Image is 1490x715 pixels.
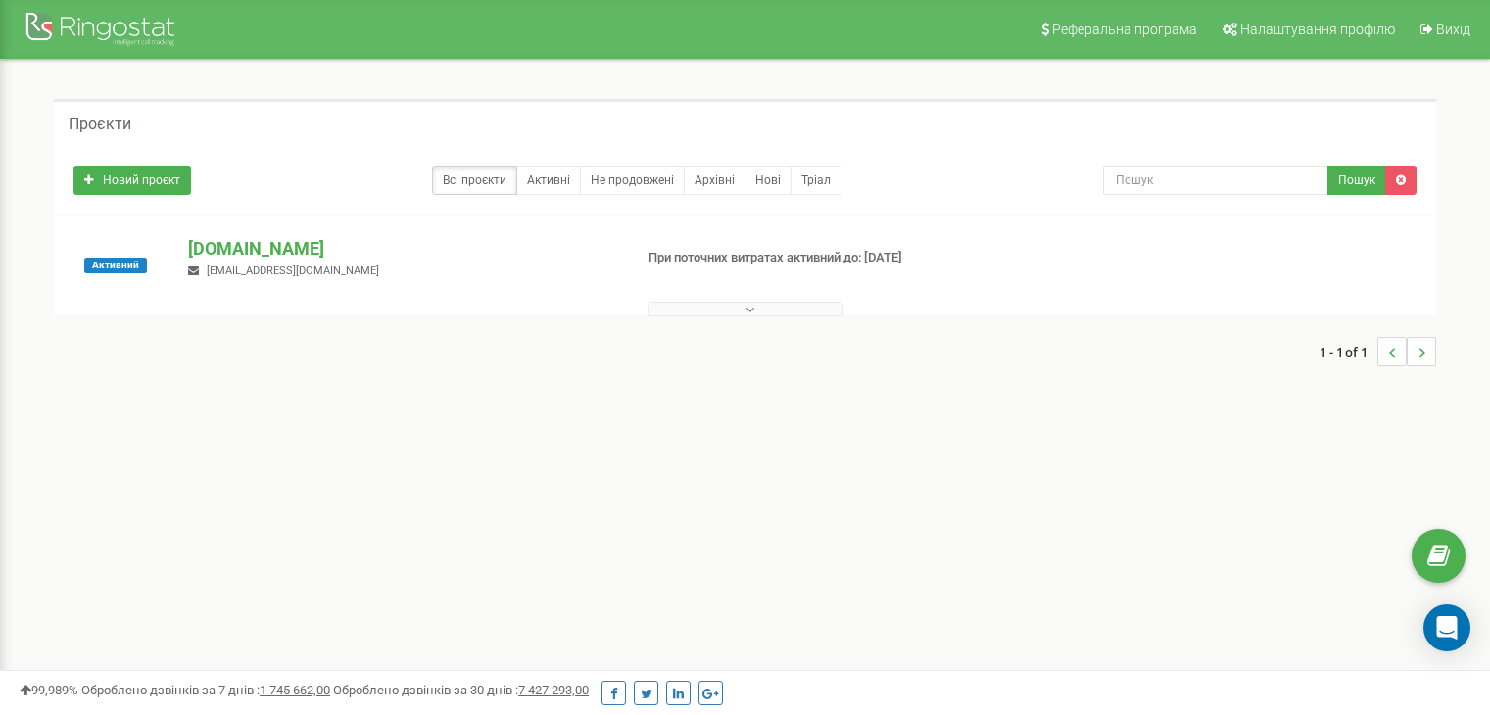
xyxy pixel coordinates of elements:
[432,166,517,195] a: Всі проєкти
[1240,22,1395,37] span: Налаштування профілю
[260,683,330,697] u: 1 745 662,00
[1327,166,1386,195] button: Пошук
[649,249,962,267] p: При поточних витратах активний до: [DATE]
[745,166,792,195] a: Нові
[1320,337,1377,366] span: 1 - 1 of 1
[684,166,745,195] a: Архівні
[518,683,589,697] u: 7 427 293,00
[333,683,589,697] span: Оброблено дзвінків за 30 днів :
[69,116,131,133] h5: Проєкти
[516,166,581,195] a: Активні
[84,258,147,273] span: Активний
[580,166,685,195] a: Не продовжені
[207,264,379,277] span: [EMAIL_ADDRESS][DOMAIN_NAME]
[1436,22,1470,37] span: Вихід
[791,166,841,195] a: Тріал
[1423,604,1470,651] div: Open Intercom Messenger
[1052,22,1197,37] span: Реферальна програма
[188,236,616,262] p: [DOMAIN_NAME]
[20,683,78,697] span: 99,989%
[81,683,330,697] span: Оброблено дзвінків за 7 днів :
[1103,166,1328,195] input: Пошук
[73,166,191,195] a: Новий проєкт
[1320,317,1436,386] nav: ...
